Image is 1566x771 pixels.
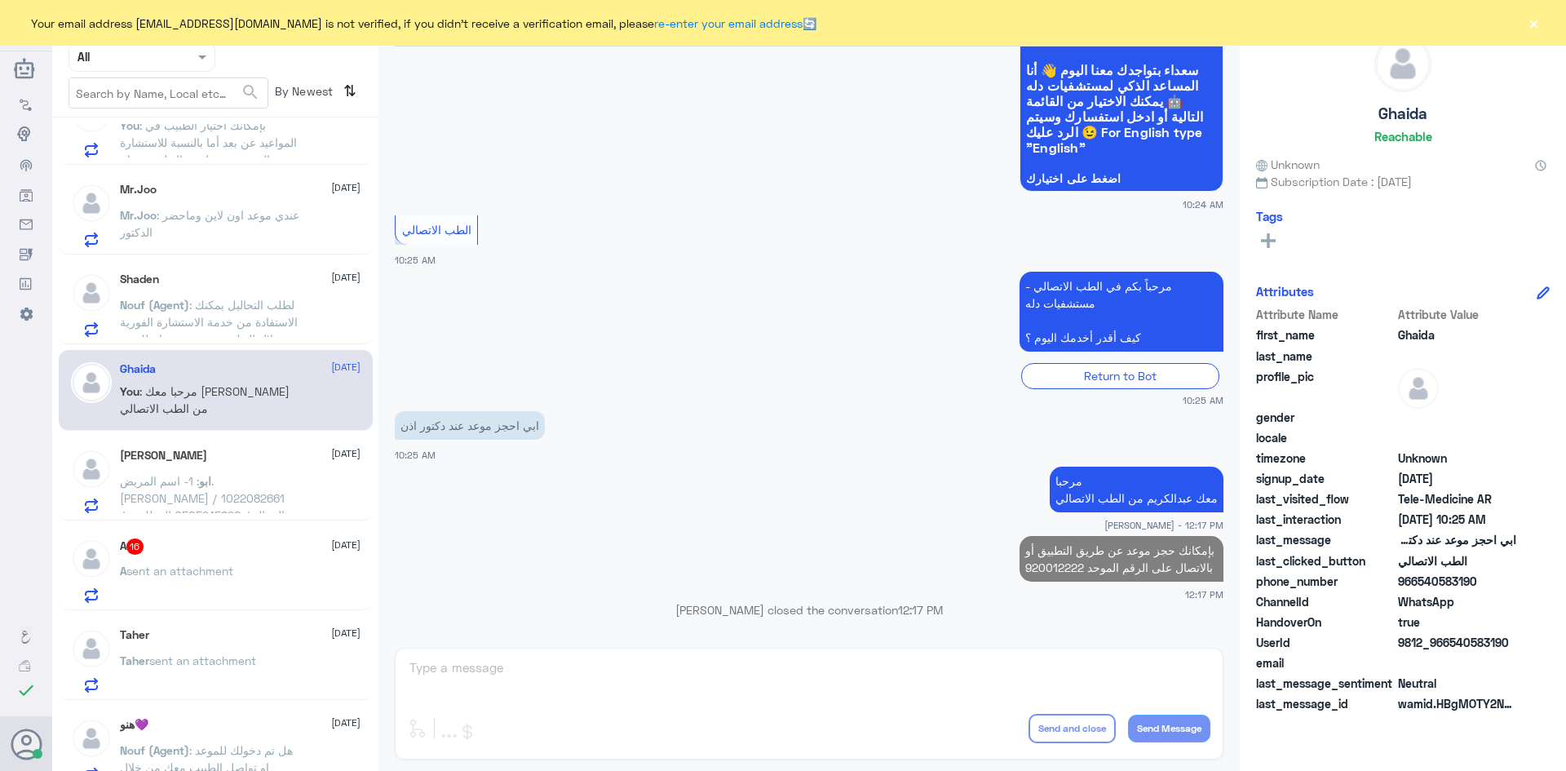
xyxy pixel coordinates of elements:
p: 1/9/2025, 12:17 PM [1050,467,1223,512]
h6: Attributes [1256,284,1314,299]
p: 1/9/2025, 10:25 AM [1020,272,1223,352]
span: Taher [120,654,149,667]
img: defaultAdmin.png [71,362,112,403]
span: Unknown [1398,450,1516,467]
img: defaultAdmin.png [71,449,112,490]
span: [DATE] [331,626,361,640]
span: ابي احجز موعد عند دكتور اذن [1398,531,1516,548]
span: Ghaida [1398,326,1516,343]
span: timezone [1256,450,1395,467]
span: [PERSON_NAME] - 12:17 PM [1104,518,1223,532]
span: الطب الاتصالي [402,223,471,237]
span: gender [1256,409,1395,426]
span: 10:25 AM [1183,393,1223,407]
span: [DATE] [331,360,361,374]
span: Mr.Joo [120,208,157,222]
span: : 1- اسم المريض. [PERSON_NAME] / 1022082661 الجوال / 0505245820 المطلوب / حجز موعد في العلاج الطب... [120,474,295,574]
span: You [120,118,139,132]
span: locale [1256,429,1395,446]
span: 966540583190 [1398,573,1516,590]
img: defaultAdmin.png [71,273,112,313]
span: ابو [199,474,211,488]
h5: Ghaida [120,362,156,376]
div: Return to Bot [1021,363,1219,388]
span: first_name [1256,326,1395,343]
span: : لطلب التحاليل يمكنك الاستفادة من خدمة الاستشارة الفورية من خلال التطبيق بحيث يتم تواصلك مع الطب... [120,298,299,363]
span: null [1398,409,1516,426]
span: Subscription Date : [DATE] [1256,173,1550,190]
span: Nouf (Agent) [120,743,189,757]
button: Send and close [1029,714,1116,743]
span: [DATE] [331,270,361,285]
span: sent an attachment [149,654,256,667]
img: defaultAdmin.png [71,538,112,579]
span: 16 [126,538,144,555]
h6: Tags [1256,209,1283,224]
span: null [1398,429,1516,446]
span: email [1256,654,1395,671]
p: [PERSON_NAME] closed the conversation [395,601,1223,618]
h6: Reachable [1374,129,1432,144]
h5: هنو💜 [120,718,148,732]
span: Attribute Name [1256,306,1395,323]
button: × [1525,15,1542,31]
span: 2025-09-01T07:24:42.317Z [1398,470,1516,487]
span: phone_number [1256,573,1395,590]
span: 0 [1398,675,1516,692]
span: 10:24 AM [1183,197,1223,211]
span: 2025-09-01T07:25:51.281Z [1398,511,1516,528]
span: Attribute Value [1398,306,1516,323]
span: 9812_966540583190 [1398,634,1516,651]
span: last_message_sentiment [1256,675,1395,692]
span: last_message_id [1256,695,1395,712]
h5: Taher [120,628,149,642]
span: اضغط على اختيارك [1026,172,1217,185]
span: 10:25 AM [395,255,436,265]
span: [DATE] [331,446,361,461]
span: 12:17 PM [898,603,943,617]
img: defaultAdmin.png [71,183,112,224]
a: re-enter your email address [654,16,803,30]
span: wamid.HBgMOTY2NTQwNTgzMTkwFQIAEhgUM0E1OEQ5MDYxQURBMENEQkQxOUQA [1398,695,1516,712]
span: : عندي موعد اون لاين وماحضر الدكتور [120,208,299,239]
span: sent an attachment [126,564,233,578]
span: [DATE] [331,716,361,730]
span: 10:25 AM [395,450,436,460]
span: 2 [1398,593,1516,610]
i: check [16,680,36,700]
img: defaultAdmin.png [1375,36,1431,91]
h5: Ghaida [1378,104,1427,123]
span: last_interaction [1256,511,1395,528]
span: Your email address [EMAIL_ADDRESS][DOMAIN_NAME] is not verified, if you didn't receive a verifica... [31,15,816,32]
img: defaultAdmin.png [71,718,112,759]
span: سعداء بتواجدك معنا اليوم 👋 أنا المساعد الذكي لمستشفيات دله 🤖 يمكنك الاختيار من القائمة التالية أو... [1026,62,1217,155]
span: [DATE] [331,180,361,195]
span: Nouf (Agent) [120,298,189,312]
span: By Newest [268,78,337,110]
span: الطب الاتصالي [1398,552,1516,569]
i: ⇅ [343,78,356,104]
h5: A [120,538,144,555]
span: search [241,82,260,102]
span: last_name [1256,348,1395,365]
span: null [1398,654,1516,671]
span: true [1398,614,1516,631]
span: ChannelId [1256,593,1395,610]
span: last_message [1256,531,1395,548]
button: Avatar [11,729,42,760]
h5: Shaden [120,273,159,286]
span: signup_date [1256,470,1395,487]
img: defaultAdmin.png [71,628,112,669]
button: Send Message [1128,715,1210,742]
span: last_visited_flow [1256,490,1395,507]
p: 1/9/2025, 12:17 PM [1020,536,1223,582]
span: last_clicked_button [1256,552,1395,569]
span: HandoverOn [1256,614,1395,631]
h5: ابو عبد الله [120,449,207,463]
span: Tele-Medicine AR [1398,490,1516,507]
h5: Mr.Joo [120,183,157,197]
span: A [120,564,126,578]
span: : مرحبا معك [PERSON_NAME] من الطب الاتصالي [120,384,290,415]
span: You [120,384,139,398]
p: 1/9/2025, 10:25 AM [395,411,545,440]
